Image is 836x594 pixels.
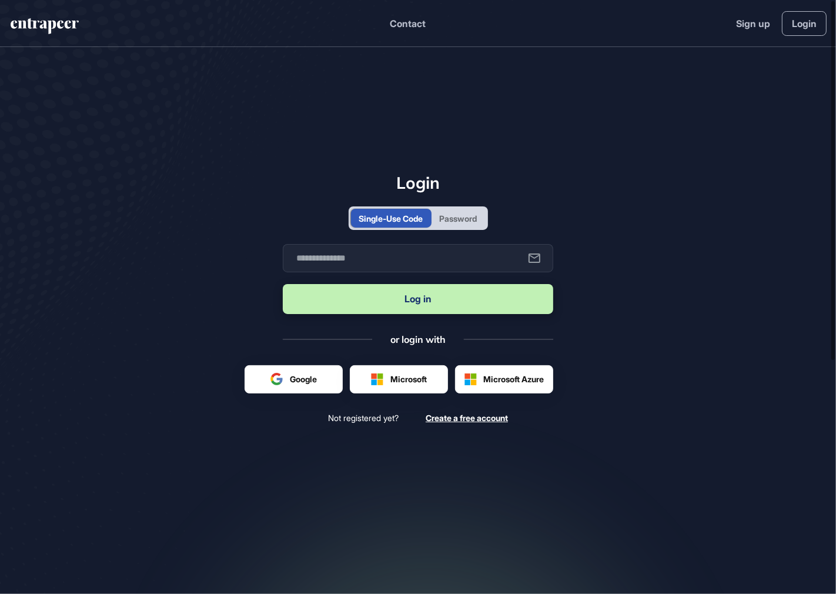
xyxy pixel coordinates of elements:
[390,16,426,31] button: Contact
[283,173,553,193] h1: Login
[390,333,446,346] div: or login with
[426,412,508,423] a: Create a free account
[736,16,770,31] a: Sign up
[283,284,553,314] button: Log in
[782,11,827,36] a: Login
[328,412,399,423] span: Not registered yet?
[440,212,477,225] div: Password
[426,413,508,423] span: Create a free account
[359,212,423,225] div: Single-Use Code
[9,18,80,38] a: entrapeer-logo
